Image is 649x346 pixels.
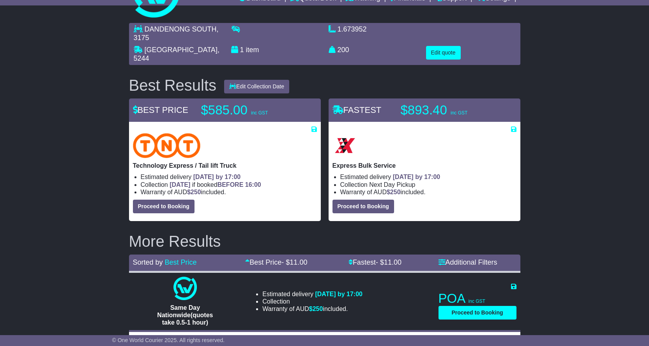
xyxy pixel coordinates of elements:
[170,181,261,188] span: if booked
[157,304,213,326] span: Same Day Nationwide(quotes take 0.5-1 hour)
[245,258,307,266] a: Best Price- $11.00
[165,258,197,266] a: Best Price
[262,298,363,305] li: Collection
[390,189,401,195] span: 250
[129,233,520,250] h2: More Results
[332,133,357,158] img: Border Express: Express Bulk Service
[439,291,516,306] p: POA
[393,174,440,180] span: [DATE] by 17:00
[193,174,241,180] span: [DATE] by 17:00
[401,102,498,118] p: $893.40
[145,25,217,33] span: DANDENONG SOUTH
[134,25,219,42] span: , 3175
[141,181,317,188] li: Collection
[133,105,188,115] span: BEST PRICE
[338,25,367,33] span: 1.673952
[469,299,485,304] span: inc GST
[340,181,516,188] li: Collection
[187,189,201,195] span: $
[170,181,190,188] span: [DATE]
[426,46,461,60] button: Edit quote
[240,46,244,54] span: 1
[369,181,415,188] span: Next Day Pickup
[173,277,197,300] img: One World Courier: Same Day Nationwide(quotes take 0.5-1 hour)
[251,110,268,116] span: inc GST
[112,337,225,343] span: © One World Courier 2025. All rights reserved.
[245,181,261,188] span: 16:00
[332,105,382,115] span: FASTEST
[246,46,259,54] span: item
[133,258,163,266] span: Sorted by
[133,162,317,169] p: Technology Express / Tail lift Truck
[224,80,289,93] button: Edit Collection Date
[218,181,244,188] span: BEFORE
[340,173,516,181] li: Estimated delivery
[262,290,363,298] li: Estimated delivery
[201,102,299,118] p: $585.00
[262,305,363,313] li: Warranty of AUD included.
[338,46,349,54] span: 200
[133,200,195,213] button: Proceed to Booking
[290,258,307,266] span: 11.00
[451,110,467,116] span: inc GST
[340,188,516,196] li: Warranty of AUD included.
[348,258,401,266] a: Fastest- $11.00
[315,291,363,297] span: [DATE] by 17:00
[125,77,221,94] div: Best Results
[309,306,323,312] span: $
[145,46,218,54] span: [GEOGRAPHIC_DATA]
[191,189,201,195] span: 250
[133,133,201,158] img: TNT Domestic: Technology Express / Tail lift Truck
[313,306,323,312] span: 250
[134,46,219,62] span: , 5244
[384,258,401,266] span: 11.00
[332,200,394,213] button: Proceed to Booking
[332,162,516,169] p: Express Bulk Service
[376,258,401,266] span: - $
[387,189,401,195] span: $
[141,188,317,196] li: Warranty of AUD included.
[281,258,307,266] span: - $
[439,306,516,320] button: Proceed to Booking
[141,173,317,181] li: Estimated delivery
[439,258,497,266] a: Additional Filters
